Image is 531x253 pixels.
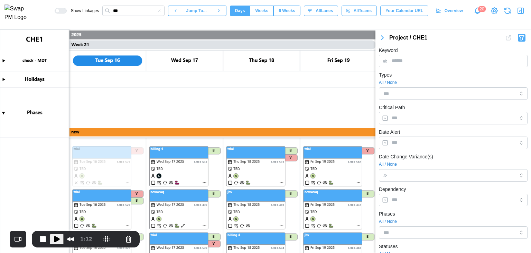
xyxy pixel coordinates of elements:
[4,5,32,22] img: Swap PM Logo
[445,6,463,16] span: Overview
[379,210,395,218] label: Phases
[316,6,333,16] span: All Lanes
[379,47,398,54] label: Keyword
[255,6,268,16] span: Weeks
[379,162,397,167] a: All / None
[490,6,499,16] a: View Project
[67,8,99,14] span: Show Linkages
[279,6,295,16] span: 6 Weeks
[379,243,398,251] label: Statuses
[472,5,483,17] a: Notifications
[379,153,433,161] label: Date Change Variance(s)
[235,6,245,16] span: Days
[379,71,392,79] label: Types
[516,6,525,16] button: Close Drawer
[379,186,406,193] label: Dependency
[385,6,423,16] span: Your Calendar URL
[379,104,405,112] label: Critical Path
[518,34,525,42] button: Filter
[354,6,372,16] span: All Teams
[379,219,397,224] a: All / None
[379,80,397,85] a: All / None
[389,34,505,42] div: Project / CHE1
[186,6,207,16] span: Jump To...
[379,129,400,136] label: Date Alert
[478,6,486,12] div: 20
[502,5,513,17] button: Refresh Grid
